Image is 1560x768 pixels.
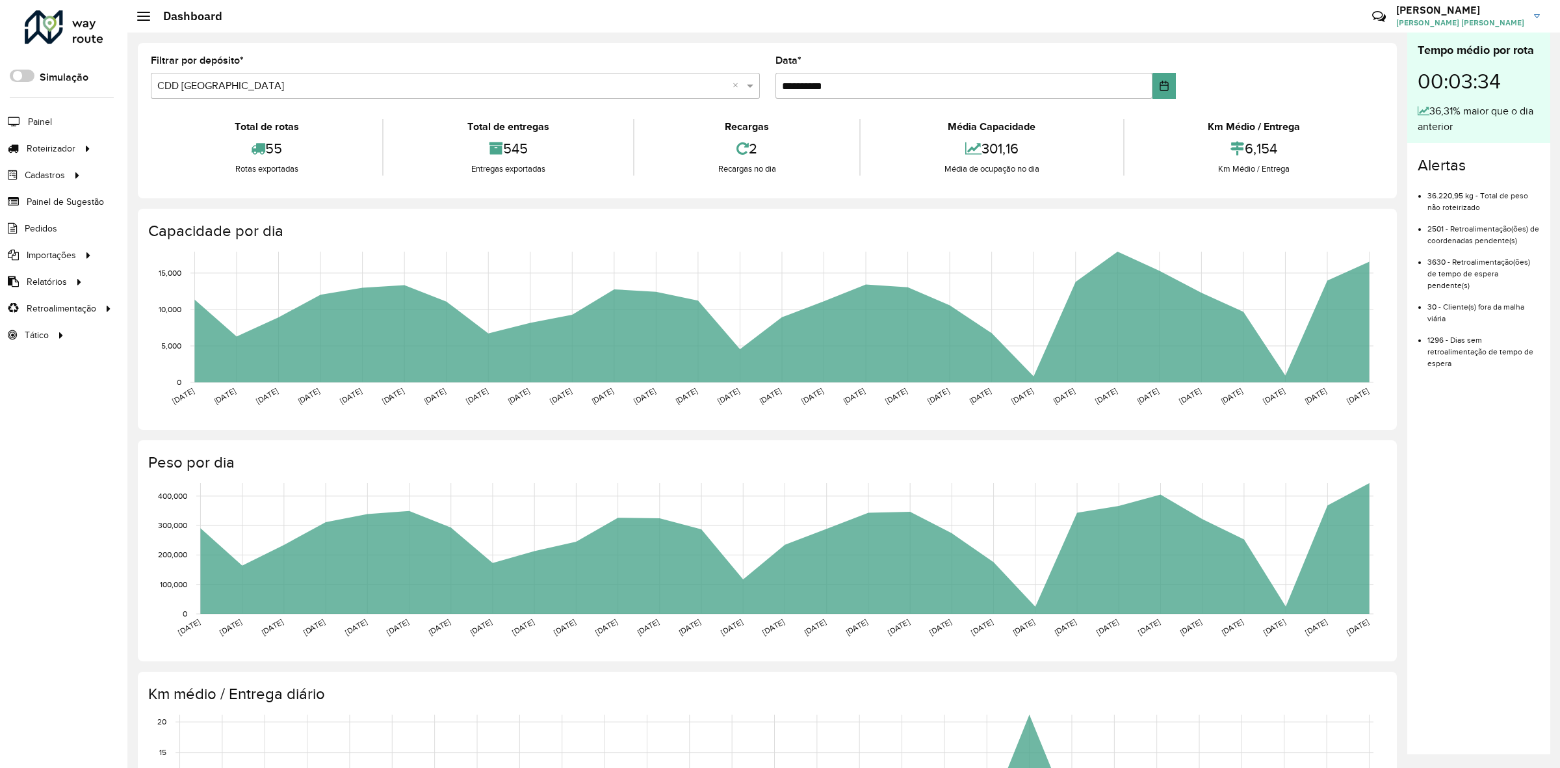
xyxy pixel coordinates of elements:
div: Média Capacidade [864,119,1119,135]
text: [DATE] [968,386,993,405]
text: [DATE] [171,386,196,405]
div: 2 [638,135,856,163]
text: [DATE] [1303,386,1328,405]
text: [DATE] [177,618,201,637]
text: [DATE] [677,618,702,637]
h4: Peso por dia [148,453,1384,472]
text: [DATE] [674,386,699,405]
text: [DATE] [218,618,243,637]
text: 400,000 [158,492,187,500]
h4: Capacidade por dia [148,222,1384,241]
text: [DATE] [800,386,825,405]
text: [DATE] [1053,618,1078,637]
text: [DATE] [549,386,573,405]
text: [DATE] [1262,386,1286,405]
text: [DATE] [1178,386,1202,405]
h4: Km médio / Entrega diário [148,685,1384,704]
text: [DATE] [884,386,909,405]
text: [DATE] [465,386,489,405]
div: Total de entregas [387,119,629,135]
text: [DATE] [1178,618,1203,637]
text: [DATE] [590,386,615,405]
text: [DATE] [1094,386,1119,405]
span: Clear all [733,78,744,94]
text: [DATE] [385,618,410,637]
li: 1296 - Dias sem retroalimentação de tempo de espera [1427,324,1540,369]
text: [DATE] [302,618,326,637]
span: Cadastros [25,168,65,182]
div: 55 [154,135,379,163]
text: [DATE] [1137,618,1162,637]
text: [DATE] [380,386,405,405]
text: [DATE] [1304,618,1329,637]
text: 200,000 [158,551,187,559]
text: 20 [157,717,166,726]
text: [DATE] [1345,618,1370,637]
div: 545 [387,135,629,163]
text: 0 [177,378,181,386]
label: Data [775,53,801,68]
text: [DATE] [1219,386,1244,405]
div: Km Médio / Entrega [1128,119,1381,135]
text: [DATE] [255,386,279,405]
div: 00:03:34 [1418,59,1540,103]
text: [DATE] [1345,386,1370,405]
text: [DATE] [469,618,493,637]
text: [DATE] [422,386,447,405]
text: [DATE] [632,386,657,405]
text: 5,000 [161,341,181,350]
text: [DATE] [506,386,531,405]
text: [DATE] [339,386,363,405]
button: Choose Date [1152,73,1175,99]
span: [PERSON_NAME] [PERSON_NAME] [1396,17,1524,29]
div: Total de rotas [154,119,379,135]
span: Retroalimentação [27,302,96,315]
text: [DATE] [842,386,866,405]
text: [DATE] [1262,618,1286,637]
text: 15,000 [159,269,181,277]
a: Contato Rápido [1365,3,1393,31]
text: [DATE] [970,618,994,637]
text: [DATE] [213,386,237,405]
text: [DATE] [1011,618,1036,637]
span: Painel de Sugestão [27,195,104,209]
h4: Alertas [1418,156,1540,175]
text: 300,000 [158,521,187,529]
span: Pedidos [25,222,57,235]
h3: [PERSON_NAME] [1396,4,1524,16]
text: [DATE] [926,386,950,405]
text: [DATE] [803,618,827,637]
text: 15 [159,748,166,757]
text: [DATE] [758,386,783,405]
text: [DATE] [427,618,452,637]
div: Tempo médio por rota [1418,42,1540,59]
div: Média de ocupação no dia [864,163,1119,176]
text: [DATE] [594,618,619,637]
div: Rotas exportadas [154,163,379,176]
div: Km Médio / Entrega [1128,163,1381,176]
label: Filtrar por depósito [151,53,244,68]
span: Importações [27,248,76,262]
li: 3630 - Retroalimentação(ões) de tempo de espera pendente(s) [1427,246,1540,291]
span: Relatórios [27,275,67,289]
text: [DATE] [1136,386,1160,405]
text: [DATE] [511,618,536,637]
li: 2501 - Retroalimentação(ões) de coordenadas pendente(s) [1427,213,1540,246]
text: [DATE] [1052,386,1076,405]
span: Tático [25,328,49,342]
text: [DATE] [1010,386,1035,405]
text: [DATE] [552,618,577,637]
text: 100,000 [160,580,187,589]
div: 6,154 [1128,135,1381,163]
div: Recargas no dia [638,163,856,176]
text: [DATE] [296,386,321,405]
text: [DATE] [844,618,869,637]
div: Entregas exportadas [387,163,629,176]
div: 36,31% maior que o dia anterior [1418,103,1540,135]
label: Simulação [40,70,88,85]
text: [DATE] [716,386,741,405]
text: [DATE] [1095,618,1120,637]
li: 36.220,95 kg - Total de peso não roteirizado [1427,180,1540,213]
text: 10,000 [159,305,181,313]
text: [DATE] [761,618,786,637]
